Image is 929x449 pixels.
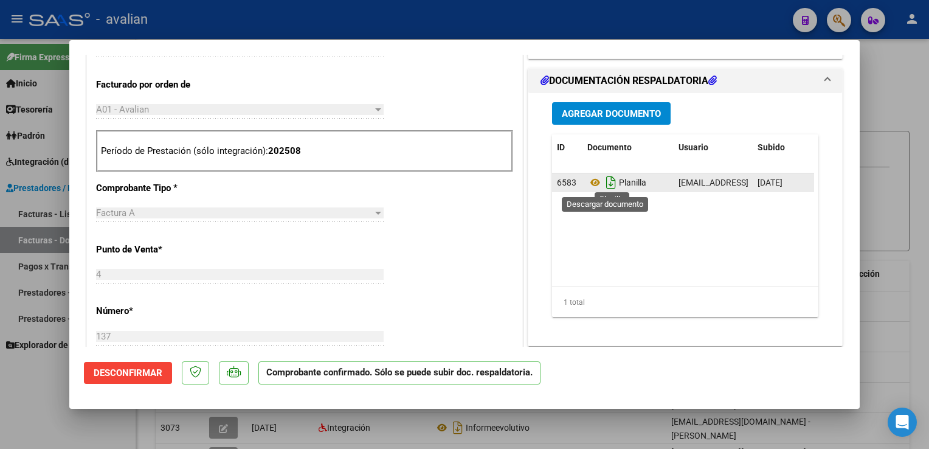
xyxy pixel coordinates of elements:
[94,367,162,378] span: Desconfirmar
[587,178,646,187] span: Planilla
[258,361,540,385] p: Comprobante confirmado. Sólo se puede subir doc. respaldatoria.
[557,178,576,187] span: 6583
[101,144,508,158] p: Período de Prestación (sólo integración):
[753,134,813,161] datatable-header-cell: Subido
[552,287,818,318] div: 1 total
[268,145,301,156] strong: 202508
[582,134,674,161] datatable-header-cell: Documento
[96,207,135,218] span: Factura A
[96,243,221,257] p: Punto de Venta
[758,142,785,152] span: Subido
[84,362,172,384] button: Desconfirmar
[758,178,782,187] span: [DATE]
[603,173,619,192] i: Descargar documento
[96,104,149,115] span: A01 - Avalian
[528,69,842,93] mat-expansion-panel-header: DOCUMENTACIÓN RESPALDATORIA
[552,102,671,125] button: Agregar Documento
[888,408,917,437] div: Open Intercom Messenger
[813,134,874,161] datatable-header-cell: Acción
[96,181,221,195] p: Comprobante Tipo *
[540,74,717,88] h1: DOCUMENTACIÓN RESPALDATORIA
[528,93,842,346] div: DOCUMENTACIÓN RESPALDATORIA
[552,134,582,161] datatable-header-cell: ID
[587,142,632,152] span: Documento
[562,108,661,119] span: Agregar Documento
[557,142,565,152] span: ID
[96,78,221,92] p: Facturado por orden de
[96,304,221,318] p: Número
[679,178,885,187] span: [EMAIL_ADDRESS][DOMAIN_NAME] - [PERSON_NAME]
[674,134,753,161] datatable-header-cell: Usuario
[679,142,708,152] span: Usuario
